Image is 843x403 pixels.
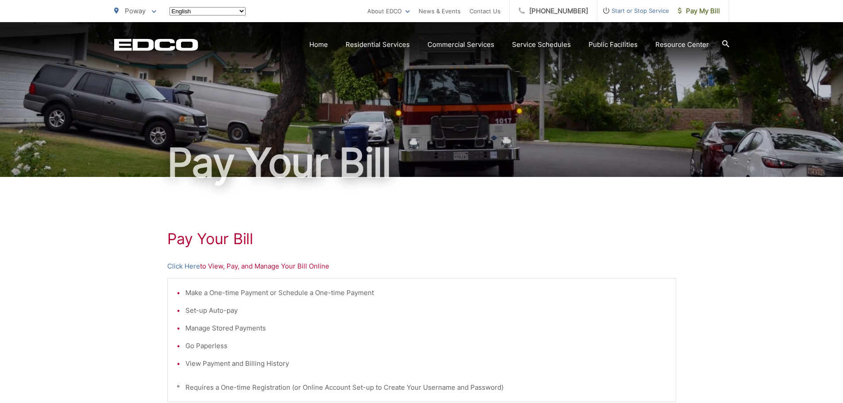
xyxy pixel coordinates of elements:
[169,7,246,15] select: Select a language
[185,341,667,351] li: Go Paperless
[185,323,667,334] li: Manage Stored Payments
[309,39,328,50] a: Home
[589,39,638,50] a: Public Facilities
[678,6,720,16] span: Pay My Bill
[655,39,709,50] a: Resource Center
[185,288,667,298] li: Make a One-time Payment or Schedule a One-time Payment
[177,382,667,393] p: * Requires a One-time Registration (or Online Account Set-up to Create Your Username and Password)
[114,141,729,185] h1: Pay Your Bill
[167,261,676,272] p: to View, Pay, and Manage Your Bill Online
[427,39,494,50] a: Commercial Services
[512,39,571,50] a: Service Schedules
[167,230,676,248] h1: Pay Your Bill
[167,261,200,272] a: Click Here
[470,6,500,16] a: Contact Us
[367,6,410,16] a: About EDCO
[185,358,667,369] li: View Payment and Billing History
[419,6,461,16] a: News & Events
[346,39,410,50] a: Residential Services
[185,305,667,316] li: Set-up Auto-pay
[114,38,198,51] a: EDCD logo. Return to the homepage.
[125,7,146,15] span: Poway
